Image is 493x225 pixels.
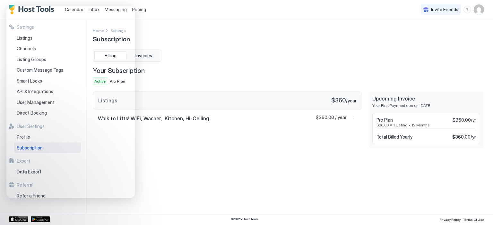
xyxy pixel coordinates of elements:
[65,6,83,13] a: Calendar
[128,51,160,60] button: Invoices
[331,97,346,104] span: $360
[98,115,209,122] span: Walk to Lifts! WiFi, Washer, Kitchen, Hi-Ceiling
[376,117,393,123] span: Pro Plan
[463,216,484,222] a: Terms Of Use
[346,98,357,104] span: / year
[376,134,412,140] span: Total Billed Yearly
[31,216,50,222] a: Google Play Store
[132,7,146,12] span: Pricing
[231,217,259,221] span: © 2025 Host Tools
[439,218,461,221] span: Privacy Policy
[9,216,28,222] a: App Store
[452,134,476,140] span: $360.00 / yr
[6,6,135,198] iframe: To enrich screen reader interactions, please activate Accessibility in Grammarly extension settings
[463,6,471,13] div: menu
[431,7,458,12] span: Invite Friends
[6,203,22,219] iframe: Intercom live chat
[474,4,484,15] div: User profile
[89,6,99,13] a: Inbox
[372,103,480,108] span: Your First Payment due on [DATE]
[9,5,57,14] a: Host Tools Logo
[376,123,476,127] span: $30.00 x 1 Listing x 12 Months
[316,115,347,122] span: $360.00 / year
[105,6,127,13] a: Messaging
[135,53,152,59] span: Invoices
[349,115,357,122] div: menu
[349,115,357,122] button: More options
[439,216,461,222] a: Privacy Policy
[453,117,476,123] span: $360.00/yr
[372,95,480,102] span: Upcoming Invoice
[463,218,484,221] span: Terms Of Use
